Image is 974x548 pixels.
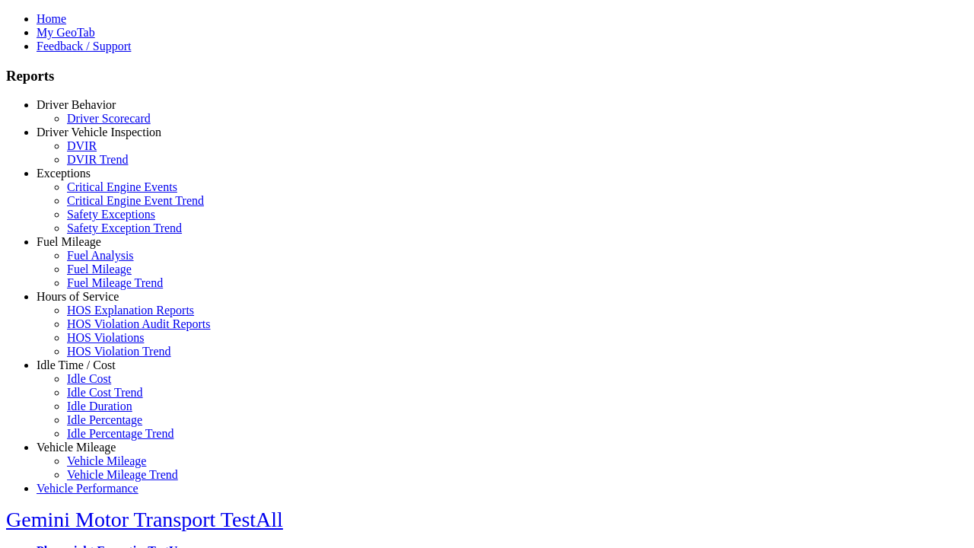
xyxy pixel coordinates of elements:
[37,12,66,25] a: Home
[37,441,116,454] a: Vehicle Mileage
[67,345,171,358] a: HOS Violation Trend
[67,249,134,262] a: Fuel Analysis
[67,386,143,399] a: Idle Cost Trend
[67,331,144,344] a: HOS Violations
[6,68,968,84] h3: Reports
[37,40,131,53] a: Feedback / Support
[67,180,177,193] a: Critical Engine Events
[67,468,178,481] a: Vehicle Mileage Trend
[67,413,142,426] a: Idle Percentage
[67,317,211,330] a: HOS Violation Audit Reports
[67,400,132,413] a: Idle Duration
[67,454,146,467] a: Vehicle Mileage
[37,26,95,39] a: My GeoTab
[37,358,116,371] a: Idle Time / Cost
[67,304,194,317] a: HOS Explanation Reports
[67,263,132,276] a: Fuel Mileage
[6,508,283,531] a: Gemini Motor Transport TestAll
[37,290,119,303] a: Hours of Service
[37,167,91,180] a: Exceptions
[67,427,173,440] a: Idle Percentage Trend
[37,98,116,111] a: Driver Behavior
[37,235,101,248] a: Fuel Mileage
[67,194,204,207] a: Critical Engine Event Trend
[37,126,161,139] a: Driver Vehicle Inspection
[67,221,182,234] a: Safety Exception Trend
[67,208,155,221] a: Safety Exceptions
[67,112,151,125] a: Driver Scorecard
[67,139,97,152] a: DVIR
[37,482,138,495] a: Vehicle Performance
[67,276,163,289] a: Fuel Mileage Trend
[67,372,111,385] a: Idle Cost
[67,153,128,166] a: DVIR Trend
